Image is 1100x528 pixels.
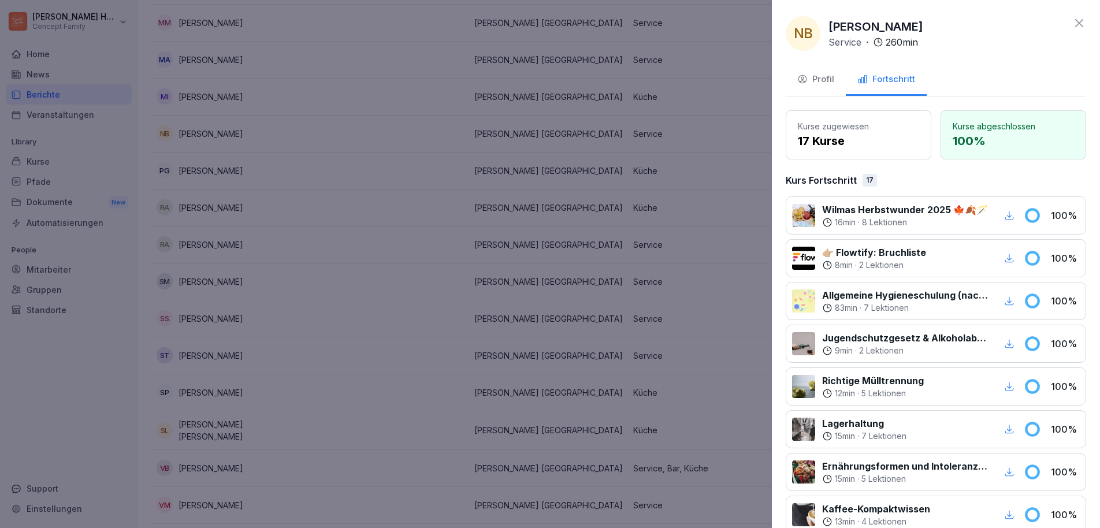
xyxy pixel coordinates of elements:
p: 8 Lektionen [862,217,907,228]
p: 100 % [1051,209,1080,222]
p: Richtige Mülltrennung [822,374,924,388]
p: 2 Lektionen [859,345,904,356]
div: NB [786,16,820,51]
p: 16 min [835,217,856,228]
p: Wilmas Herbstwunder 2025 🍁🍂🪄 [822,203,988,217]
div: · [822,473,988,485]
p: 100 % [1051,422,1080,436]
p: Jugendschutzgesetz & Alkoholabgabe in der Gastronomie 🧒🏽 [822,331,988,345]
p: 7 Lektionen [861,430,906,442]
p: Kurse abgeschlossen [953,120,1074,132]
p: 17 Kurse [798,132,919,150]
p: Kaffee-Kompaktwissen [822,502,930,516]
div: · [822,388,924,399]
p: Kurs Fortschritt [786,173,857,187]
div: Fortschritt [857,73,915,86]
p: Kurse zugewiesen [798,120,919,132]
p: 2 Lektionen [859,259,904,271]
p: 13 min [835,516,855,527]
div: · [828,35,918,49]
p: 100 % [1051,465,1080,479]
div: · [822,259,926,271]
p: 100 % [1051,337,1080,351]
p: 100 % [1051,380,1080,393]
p: 260 min [886,35,918,49]
p: 9 min [835,345,853,356]
p: Allgemeine Hygieneschulung (nach LMHV §4) [822,288,988,302]
p: 5 Lektionen [861,388,906,399]
p: 12 min [835,388,855,399]
p: 100 % [1051,251,1080,265]
button: Profil [786,65,846,96]
p: 7 Lektionen [864,302,909,314]
p: 15 min [835,430,855,442]
p: 4 Lektionen [861,516,906,527]
p: 5 Lektionen [861,473,906,485]
p: 83 min [835,302,857,314]
p: Ernährungsformen und Intoleranzen verstehen [822,459,988,473]
p: [PERSON_NAME] [828,18,923,35]
div: · [822,345,988,356]
p: Service [828,35,861,49]
p: 100 % [1051,508,1080,522]
div: · [822,516,930,527]
div: Profil [797,73,834,86]
p: 👉🏼 Flowtify: Bruchliste [822,246,926,259]
div: 17 [863,174,877,187]
p: Lagerhaltung [822,417,906,430]
p: 8 min [835,259,853,271]
button: Fortschritt [846,65,927,96]
div: · [822,302,988,314]
p: 100 % [1051,294,1080,308]
div: · [822,217,988,228]
p: 100 % [953,132,1074,150]
div: · [822,430,906,442]
p: 15 min [835,473,855,485]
